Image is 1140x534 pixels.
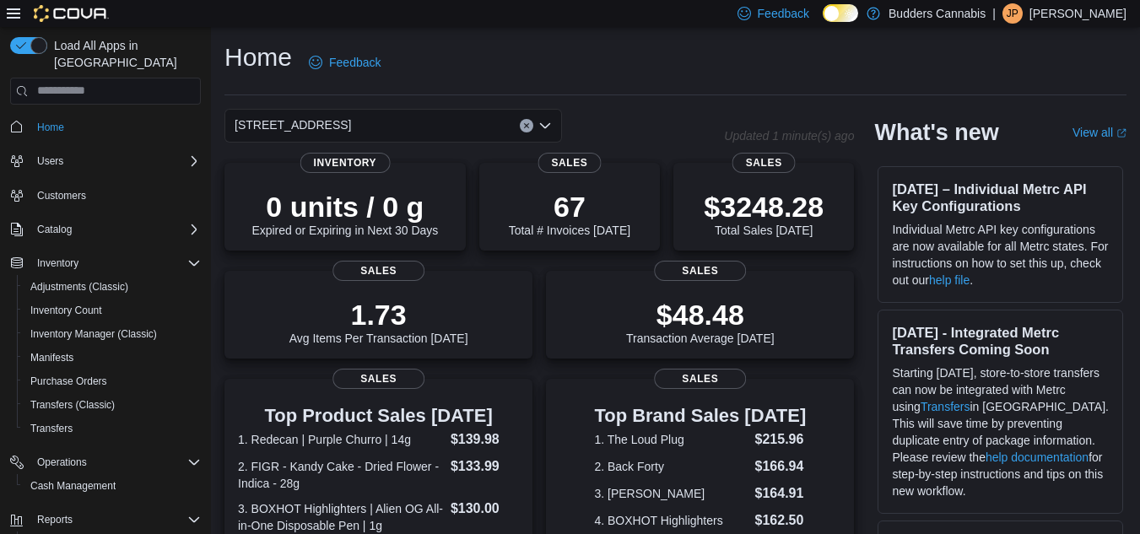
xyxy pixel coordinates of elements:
span: Sales [732,153,796,173]
span: Customers [30,185,201,206]
div: Expired or Expiring in Next 30 Days [251,190,438,237]
dd: $133.99 [451,456,519,477]
span: Manifests [30,351,73,364]
span: Customers [37,189,86,202]
p: 1.73 [289,298,468,332]
div: Jessica Patterson [1002,3,1023,24]
dd: $166.94 [755,456,807,477]
span: Inventory Count [30,304,102,317]
a: Inventory Count [24,300,109,321]
button: Customers [3,183,208,208]
p: Starting [DATE], store-to-store transfers can now be integrated with Metrc using in [GEOGRAPHIC_D... [892,364,1109,499]
span: Inventory [37,256,78,270]
span: Reports [37,513,73,526]
span: Transfers (Classic) [30,398,115,412]
div: Total # Invoices [DATE] [509,190,630,237]
p: | [992,3,996,24]
a: Adjustments (Classic) [24,277,135,297]
span: Purchase Orders [30,375,107,388]
a: Cash Management [24,476,122,496]
button: Inventory Manager (Classic) [17,322,208,346]
button: Catalog [3,218,208,241]
dt: 2. Back Forty [594,458,748,475]
span: Users [30,151,201,171]
dt: 4. BOXHOT Highlighters [594,512,748,529]
button: Operations [3,450,208,474]
svg: External link [1116,128,1126,138]
span: Users [37,154,63,168]
a: help documentation [986,450,1089,464]
dt: 1. The Loud Plug [594,431,748,448]
a: Inventory Manager (Classic) [24,324,164,344]
p: 0 units / 0 g [251,190,438,224]
span: Sales [538,153,601,173]
span: Manifests [24,348,201,368]
a: Customers [30,186,93,206]
span: Sales [332,369,425,389]
dd: $130.00 [451,499,519,519]
button: Transfers (Classic) [17,393,208,417]
span: Catalog [37,223,72,236]
div: Transaction Average [DATE] [626,298,775,345]
span: Operations [37,456,87,469]
span: Sales [654,369,747,389]
button: Adjustments (Classic) [17,275,208,299]
span: Cash Management [30,479,116,493]
a: Purchase Orders [24,371,114,391]
span: Purchase Orders [24,371,201,391]
h3: [DATE] - Integrated Metrc Transfers Coming Soon [892,324,1109,358]
button: Inventory Count [17,299,208,322]
span: Operations [30,452,201,472]
button: Transfers [17,417,208,440]
a: Manifests [24,348,80,368]
p: $3248.28 [704,190,824,224]
dt: 1. Redecan | Purple Churro | 14g [238,431,444,448]
span: Inventory Manager (Classic) [24,324,201,344]
a: View allExternal link [1072,126,1126,139]
span: Cash Management [24,476,201,496]
span: Feedback [329,54,381,71]
dd: $215.96 [755,429,807,450]
h3: Top Product Sales [DATE] [238,406,519,426]
dd: $162.50 [755,510,807,531]
span: Sales [332,261,425,281]
h3: [DATE] – Individual Metrc API Key Configurations [892,181,1109,214]
span: Home [37,121,64,134]
img: Cova [34,5,109,22]
button: Clear input [520,119,533,132]
span: Inventory [300,153,391,173]
dt: 3. BOXHOT Highlighters | Alien OG All-in-One Disposable Pen | 1g [238,500,444,534]
p: Budders Cannabis [889,3,986,24]
dd: $164.91 [755,483,807,504]
dd: $139.98 [451,429,519,450]
div: Avg Items Per Transaction [DATE] [289,298,468,345]
span: Load All Apps in [GEOGRAPHIC_DATA] [47,37,201,71]
button: Operations [30,452,94,472]
button: Cash Management [17,474,208,498]
a: Home [30,117,71,138]
button: Manifests [17,346,208,369]
span: Inventory Manager (Classic) [30,327,157,341]
p: Individual Metrc API key configurations are now available for all Metrc states. For instructions ... [892,221,1109,289]
button: Inventory [3,251,208,275]
span: Sales [654,261,747,281]
a: Transfers [24,418,79,439]
span: Feedback [758,5,809,22]
span: Inventory Count [24,300,201,321]
h3: Top Brand Sales [DATE] [594,406,806,426]
p: $48.48 [626,298,775,332]
button: Open list of options [538,119,552,132]
span: Transfers [24,418,201,439]
button: Purchase Orders [17,369,208,393]
a: Transfers [921,400,970,413]
p: 67 [509,190,630,224]
span: Adjustments (Classic) [24,277,201,297]
span: Catalog [30,219,201,240]
a: help file [929,273,970,287]
span: Transfers (Classic) [24,395,201,415]
h1: Home [224,40,292,74]
button: Inventory [30,253,85,273]
span: Inventory [30,253,201,273]
button: Reports [3,508,208,531]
